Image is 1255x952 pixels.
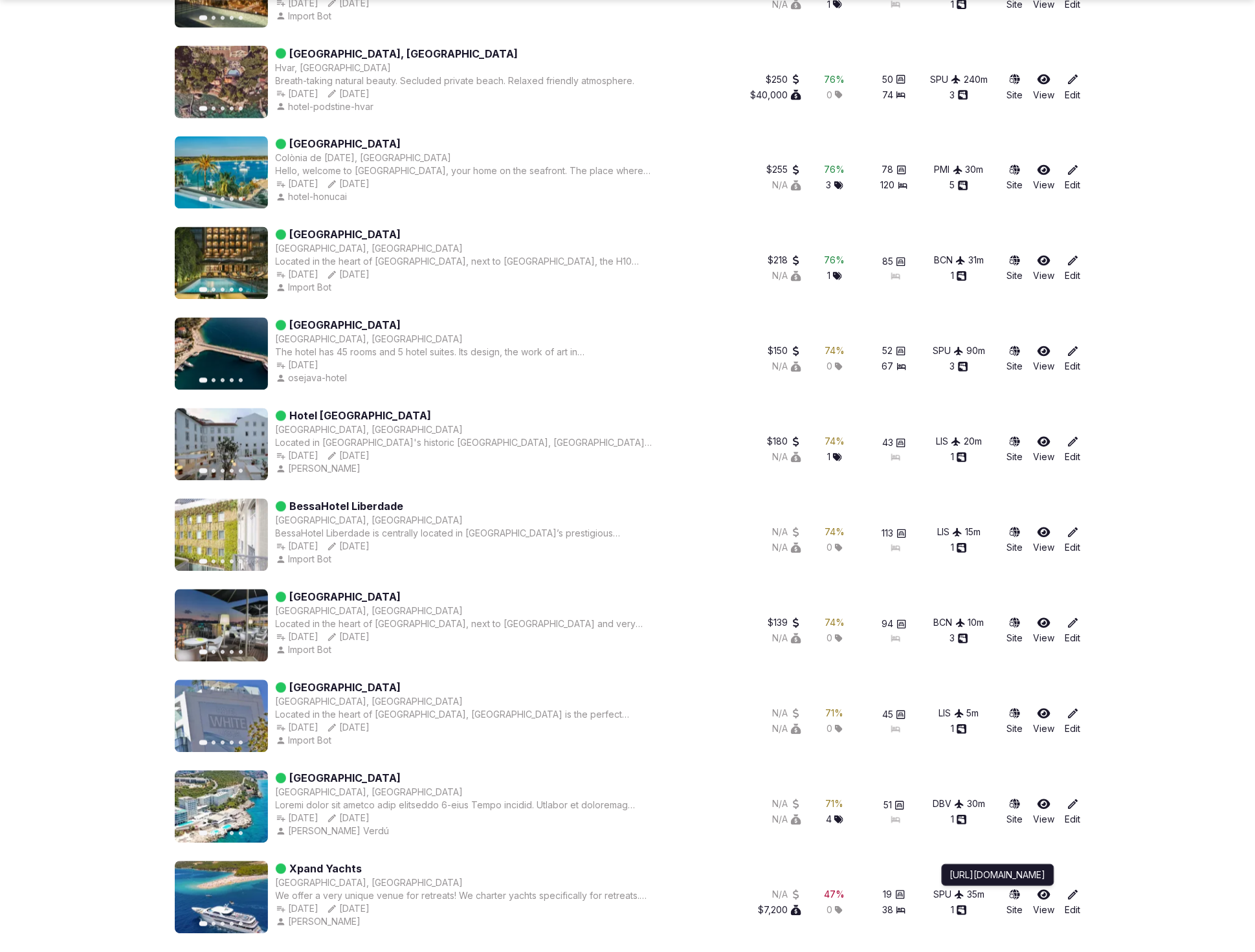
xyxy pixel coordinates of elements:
[327,722,370,735] button: [DATE]
[175,590,268,662] img: Featured image for H10 Universitat Hotel Barcelona
[827,179,843,192] div: 3
[950,360,968,373] button: 3
[290,590,401,605] a: [GEOGRAPHIC_DATA]
[936,436,961,448] div: LIS
[230,560,234,564] button: Go to slide 4
[212,469,216,473] button: Go to slide 2
[327,450,370,463] button: [DATE]
[768,436,801,448] button: $180
[1065,436,1081,464] a: Edit
[826,707,844,720] div: 71 %
[221,288,225,292] button: Go to slide 3
[1007,254,1023,283] button: Site
[199,106,207,111] button: Go to slide 1
[768,254,801,267] button: $218
[951,451,967,464] button: 1
[276,359,319,372] div: [DATE]
[276,786,463,799] button: [GEOGRAPHIC_DATA], [GEOGRAPHIC_DATA]
[882,618,894,631] span: 94
[290,46,518,61] a: [GEOGRAPHIC_DATA], [GEOGRAPHIC_DATA]
[751,89,801,102] button: $40,000
[950,632,968,645] button: 3
[825,617,845,630] button: 74%
[221,469,225,473] button: Go to slide 3
[239,16,243,20] button: Go to slide 5
[175,680,268,753] img: Featured image for Hotel White Lisboa
[882,618,907,631] button: 94
[825,345,845,358] button: 74%
[276,644,335,657] button: Import Bot
[933,345,964,358] button: SPU
[327,178,370,191] div: [DATE]
[967,707,979,720] div: 5 m
[768,345,801,358] button: $150
[1007,164,1023,192] button: Site
[276,243,463,256] div: [GEOGRAPHIC_DATA], [GEOGRAPHIC_DATA]
[767,164,801,177] div: $255
[276,87,319,100] button: [DATE]
[825,436,845,448] button: 74%
[966,345,985,358] div: 90 m
[882,709,893,722] span: 45
[212,650,216,654] button: Go to slide 2
[276,540,319,553] button: [DATE]
[882,89,906,102] button: 74
[827,451,842,464] div: 1
[1007,617,1023,645] button: Site
[825,345,845,358] div: 74 %
[327,631,370,644] div: [DATE]
[276,61,392,74] button: Hvar, [GEOGRAPHIC_DATA]
[327,269,370,282] button: [DATE]
[276,735,335,747] div: Import Bot
[290,771,401,786] a: [GEOGRAPHIC_DATA]
[883,799,892,812] span: 51
[276,333,463,346] button: [GEOGRAPHIC_DATA], [GEOGRAPHIC_DATA]
[827,270,842,283] button: 1
[290,499,404,515] a: BessaHotel Liberdade
[276,812,319,825] button: [DATE]
[773,451,801,464] button: N/A
[175,137,268,209] img: Featured image for Hotel Honucai
[239,197,243,201] button: Go to slide 5
[327,540,370,553] button: [DATE]
[939,707,964,720] div: LIS
[1007,707,1023,736] a: Site
[212,288,216,292] button: Go to slide 2
[276,463,364,476] div: [PERSON_NAME]
[175,499,268,571] img: Featured image for BessaHotel Liberdade
[199,197,207,202] button: Go to slide 1
[934,254,966,267] button: BCN
[883,345,893,358] span: 52
[230,107,234,111] button: Go to slide 4
[1065,345,1081,373] a: Edit
[1034,73,1055,102] a: View
[290,318,401,333] a: [GEOGRAPHIC_DATA]
[825,254,845,267] button: 76%
[221,741,225,745] button: Go to slide 3
[968,254,984,267] button: 31m
[773,542,801,555] div: N/A
[882,709,906,722] button: 45
[966,164,984,177] div: 30 m
[175,771,268,843] img: Featured image for Royal Princess Hotel Dubrovnik
[276,605,463,618] button: [GEOGRAPHIC_DATA], [GEOGRAPHIC_DATA]
[276,722,319,735] div: [DATE]
[773,270,801,283] div: N/A
[934,617,966,630] div: BCN
[825,526,845,539] button: 74%
[199,378,207,383] button: Go to slide 1
[212,197,216,201] button: Go to slide 2
[230,288,234,292] button: Go to slide 4
[882,89,893,102] span: 74
[935,164,963,177] button: PMI
[199,559,207,564] button: Go to slide 1
[883,345,906,358] button: 52
[276,282,335,294] div: Import Bot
